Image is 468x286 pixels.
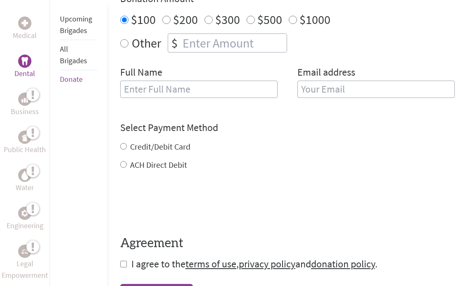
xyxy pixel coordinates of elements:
[21,170,28,180] img: Water
[18,131,31,144] div: Public Health
[18,207,31,220] div: Engineering
[311,257,375,270] a: donation policy
[173,12,198,27] label: $200
[4,131,46,155] a: Public HealthPublic Health
[60,70,97,88] li: Donate
[21,210,28,217] img: Engineering
[120,236,455,251] h4: Agreement
[120,121,455,134] h4: Select Payment Method
[297,66,355,81] label: Email address
[2,258,48,281] p: Legal Empowerment
[21,20,28,26] img: Medical
[185,257,236,270] a: terms of use
[13,17,37,41] a: MedicalMedical
[7,220,43,231] p: Engineering
[14,55,35,79] a: DentalDental
[120,187,246,219] iframe: reCAPTCHA
[130,160,187,170] label: ACH Direct Debit
[16,169,34,193] a: WaterWater
[132,33,161,52] label: Other
[168,34,181,52] div: $
[18,245,31,258] div: Legal Empowerment
[299,12,330,27] label: $1000
[16,182,34,193] p: Water
[11,106,39,117] p: Business
[18,169,31,182] div: Water
[7,207,43,231] a: EngineeringEngineering
[130,141,190,152] label: Credit/Debit Card
[14,68,35,79] p: Dental
[131,257,378,270] span: I agree to the , and .
[60,14,92,35] a: Upcoming Brigades
[4,144,46,155] p: Public Health
[215,12,240,27] label: $300
[2,245,48,281] a: Legal EmpowermentLegal Empowerment
[131,12,156,27] label: $100
[11,93,39,117] a: BusinessBusiness
[13,30,37,41] p: Medical
[239,257,295,270] a: privacy policy
[21,249,28,254] img: Legal Empowerment
[60,44,87,65] a: All Brigades
[181,34,287,52] input: Enter Amount
[21,57,28,65] img: Dental
[120,66,162,81] label: Full Name
[60,10,97,40] li: Upcoming Brigades
[60,40,97,70] li: All Brigades
[18,55,31,68] div: Dental
[18,17,31,30] div: Medical
[257,12,282,27] label: $500
[120,81,278,98] input: Enter Full Name
[297,81,455,98] input: Your Email
[21,96,28,102] img: Business
[18,93,31,106] div: Business
[60,74,83,84] a: Donate
[21,133,28,141] img: Public Health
